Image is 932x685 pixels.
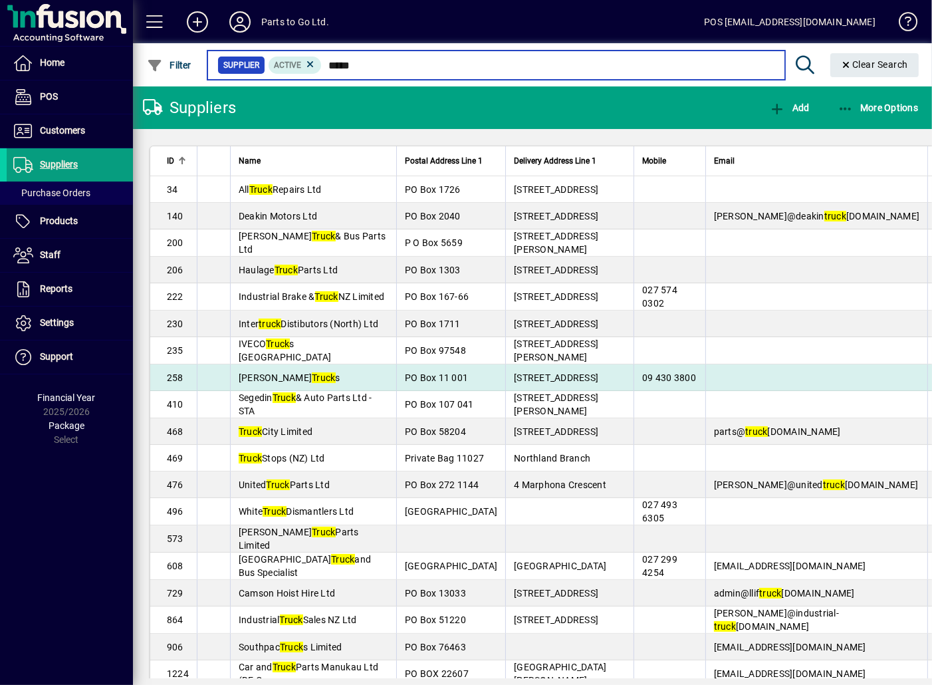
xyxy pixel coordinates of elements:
[176,10,219,34] button: Add
[273,662,296,672] em: Truck
[167,154,189,168] div: ID
[167,291,183,302] span: 222
[7,80,133,114] a: POS
[405,319,461,329] span: PO Box 1711
[405,642,466,652] span: PO Box 76463
[167,533,183,544] span: 573
[514,479,606,490] span: 4 Marphona Crescent
[274,61,301,70] span: Active
[249,184,273,195] em: Truck
[514,154,596,168] span: Delivery Address Line 1
[38,392,96,403] span: Financial Year
[714,154,920,168] div: Email
[167,642,183,652] span: 906
[714,668,866,679] span: [EMAIL_ADDRESS][DOMAIN_NAME]
[239,426,312,437] span: City Limited
[405,453,484,464] span: Private Bag 11027
[167,561,183,571] span: 608
[514,426,598,437] span: [STREET_ADDRESS]
[239,154,261,168] span: Name
[514,319,598,329] span: [STREET_ADDRESS]
[759,588,781,599] em: truck
[514,291,598,302] span: [STREET_ADDRESS]
[167,506,183,517] span: 496
[263,506,286,517] em: Truck
[167,345,183,356] span: 235
[514,588,598,599] span: [STREET_ADDRESS]
[7,47,133,80] a: Home
[405,615,466,625] span: PO Box 51220
[405,479,479,490] span: PO Box 272 1144
[841,59,909,70] span: Clear Search
[269,57,322,74] mat-chip: Activation Status: Active
[405,668,469,679] span: PO BOX 22607
[239,291,384,302] span: Industrial Brake & NZ Limited
[714,588,855,599] span: admin@llif [DOMAIN_NAME]
[714,211,920,221] span: [PERSON_NAME]@deakin [DOMAIN_NAME]
[714,154,735,168] span: Email
[405,588,466,599] span: PO Box 13033
[167,453,183,464] span: 469
[239,588,335,599] span: Camson Hoist Hire Ltd
[405,184,461,195] span: PO Box 1726
[514,615,598,625] span: [STREET_ADDRESS]
[167,426,183,437] span: 468
[823,479,845,490] em: truck
[239,392,372,416] span: Segedin & Auto Parts Ltd - STA
[239,319,378,329] span: Inter Distibutors (North) Ltd
[259,319,281,329] em: truck
[280,642,303,652] em: Truck
[239,554,371,578] span: [GEOGRAPHIC_DATA] and Bus Specialist
[7,341,133,374] a: Support
[405,426,466,437] span: PO Box 58204
[144,53,195,77] button: Filter
[7,239,133,272] a: Staff
[167,319,183,329] span: 230
[167,211,183,221] span: 140
[167,615,183,625] span: 864
[642,554,677,578] span: 027 299 4254
[766,96,812,120] button: Add
[239,372,340,383] span: [PERSON_NAME] s
[642,372,696,383] span: 09 430 3800
[239,265,338,275] span: Haulage Parts Ltd
[642,154,697,168] div: Mobile
[40,125,85,136] span: Customers
[239,506,354,517] span: White Dismantlers Ltd
[889,3,915,46] a: Knowledge Base
[714,561,866,571] span: [EMAIL_ADDRESS][DOMAIN_NAME]
[642,285,677,309] span: 027 574 0302
[714,426,841,437] span: parts@ [DOMAIN_NAME]
[40,91,58,102] span: POS
[239,426,262,437] em: Truck
[642,499,677,523] span: 027 493 6305
[239,479,330,490] span: United Parts Ltd
[167,184,178,195] span: 34
[239,154,388,168] div: Name
[40,57,64,68] span: Home
[405,237,463,248] span: P O Box 5659
[273,392,296,403] em: Truck
[312,372,335,383] em: Truck
[167,399,183,410] span: 410
[239,211,317,221] span: Deakin Motors Ltd
[239,184,322,195] span: All Repairs Ltd
[405,345,466,356] span: PO Box 97548
[745,426,767,437] em: truck
[167,668,189,679] span: 1224
[143,97,236,118] div: Suppliers
[40,159,78,170] span: Suppliers
[405,372,468,383] span: PO Box 11 001
[714,479,919,490] span: [PERSON_NAME]@united [DOMAIN_NAME]
[40,215,78,226] span: Products
[405,399,474,410] span: PO Box 107 041
[514,211,598,221] span: [STREET_ADDRESS]
[514,372,598,383] span: [STREET_ADDRESS]
[219,10,261,34] button: Profile
[167,588,183,599] span: 729
[40,317,74,328] span: Settings
[167,154,174,168] span: ID
[239,642,342,652] span: Southpac s Limited
[7,307,133,340] a: Settings
[714,621,736,632] em: truck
